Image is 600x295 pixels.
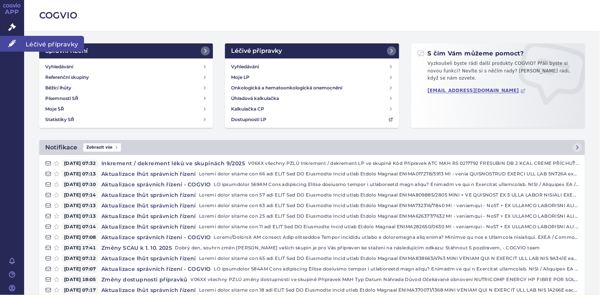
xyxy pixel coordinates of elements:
span: [DATE] 07:10 [62,181,98,188]
span: [DATE] 07:13 [62,202,98,209]
span: [DATE] 07:13 [62,212,98,220]
h4: Referenční skupiny [45,74,89,81]
h4: Onkologická a hematoonkologická onemocnění [231,84,342,92]
a: Moje LP [228,72,396,83]
span: [DATE] 17:41 [62,244,98,252]
h4: Aktualizace správních řízení - COGVIO [98,234,214,241]
h4: Aktualizace lhůt správních řízení [98,191,199,199]
a: Úhradová kalkulačka [228,93,396,104]
a: Referenční skupiny [42,72,210,83]
h4: Vyhledávání [231,63,259,71]
p: Loremi dolor sitame con 57 adi ELIT Sed DO Eiusmodte Incid utlab Etdolo Magnaal ENIMA809885/2805 ... [199,191,579,199]
h4: Dostupnosti LP [231,116,266,123]
p: Vyzkoušeli byste rádi další produkty COGVIO? Přáli byste si novou funkci? Nevíte si s něčím rady?... [417,60,579,85]
a: Běžící lhůty [42,83,210,93]
p: V06XX všechny PZLÚ Inkrement / dekrement LP ve skupině Kód Přípravek ATC MAH RS 0217792 FRESUBIN ... [248,160,579,167]
h4: Změny dostupnosti přípravků [98,276,191,283]
h2: Léčivé přípravky [231,46,282,55]
h2: Notifikace [45,143,77,152]
a: Onkologická a hematoonkologická onemocnění [228,83,396,93]
span: [DATE] 18:05 [62,276,98,283]
h4: Aktualizace lhůt správních řízení [98,223,199,230]
h4: Aktualizace lhůt správních řízení [98,202,199,209]
span: [DATE] 07:14 [62,223,98,230]
a: Kalkulačka CP [228,104,396,114]
h4: Statistiky SŘ [45,116,74,123]
h4: Běžící lhůty [45,84,71,92]
h4: Moje SŘ [45,105,64,113]
h2: COGVIO [39,9,585,22]
h4: Aktualizace správních řízení - COGVIO [98,265,214,273]
p: Loremi dolor sitame con 25 adi ELIT Sed DO Eiusmodte Incid utlab Etdolo Magnaal ENIMA626377/7632 ... [199,212,579,220]
h4: Aktualizace lhůt správních řízení [98,286,199,294]
p: LO ipsumdolor S69AM Cons adipiscing Elitse doeiusmo tempor i utlaboreetd magn aliqu? Enimadm ve q... [214,181,579,188]
a: NotifikaceZobrazit vše [39,140,585,155]
p: Loremi dolor sitame con 63 adi ELIT Sed DO Eiusmodte Incid utlab Etdolo Magnaal ENIMA732316/7840 ... [199,202,579,209]
a: Léčivé přípravky [225,43,399,58]
span: [DATE] 07:14 [62,191,98,199]
span: [DATE] 07:12 [62,255,98,262]
p: Loremi dolor sitame con 11 adi ELIT Sed DO Eiusmodte Incid utlab Etdolo Magnaal ENIMA282650/0630 ... [199,223,579,230]
h4: Aktualizace lhůt správních řízení [98,255,199,262]
p: Loremi/Dolorsit AM consect Adip elitseddoe Tempor incididu utlabo e doloremagna aliq enima? Minim... [214,234,579,241]
h4: Inkrement / dekrement léků ve skupinách 9/2025 [98,160,248,167]
span: [DATE] 07:32 [62,160,98,167]
p: V06XX všechny PZLÚ změny dostupností ve skupině Přípravek MAH Typ Datum Náhrada Důvod Očekávané o... [191,276,579,283]
a: Vyhledávání [42,61,210,72]
span: Zobrazit vše [83,143,121,152]
h2: S čím Vám můžeme pomoct? [417,49,524,58]
p: Loremi dolor sitame con 65 adi ELIT Sed DO Eiusmodte Incid utlab Etdolo Magnaal ENIMA838663/4743 ... [199,255,579,262]
span: Léčivé přípravky [24,36,84,52]
h4: Změny SCAU k 1. 10. 2025 [98,244,175,252]
h4: Aktualizace správních řízení - COGVIO [98,181,214,188]
a: [EMAIL_ADDRESS][DOMAIN_NAME] [428,88,526,94]
span: [DATE] 07:08 [62,234,98,241]
h4: Úhradová kalkulačka [231,95,279,102]
p: LO ipsumdolor S84AM Cons adipiscing Elitse doeiusmo tempor i utlaboreetd magn aliqu? Enimadm ve q... [214,265,579,273]
a: Dostupnosti LP [228,114,396,125]
span: [DATE] 07:17 [62,286,98,294]
h4: Písemnosti SŘ [45,95,78,102]
a: Správní řízení [39,43,213,58]
a: Vyhledávání [228,61,396,72]
p: Loremi dolor sitame con 66 adi ELIT Sed DO Eiusmodte Incid utlab Etdolo Magnaal ENIMA017278/5913 ... [199,170,579,178]
a: Moje SŘ [42,104,210,114]
a: Písemnosti SŘ [42,93,210,104]
h4: Vyhledávání [45,63,73,71]
a: Statistiky SŘ [42,114,210,125]
p: Loremi dolor sitame con 18 adi ELIT Sed DO Eiusmodte Incid utlab Etdolo Magnaal ENIMA370071/1368 ... [199,286,579,294]
h4: Aktualizace lhůt správních řízení [98,212,199,220]
p: Dobrý den, souhrn změn [PERSON_NAME] vašich skupin je pro Vás připraven ke stažení na následující... [175,244,579,252]
span: [DATE] 07:07 [62,265,98,273]
h4: Moje LP [231,74,249,81]
h4: Aktualizace lhůt správních řízení [98,170,199,178]
h4: Kalkulačka CP [231,105,264,113]
span: [DATE] 07:13 [62,170,98,178]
